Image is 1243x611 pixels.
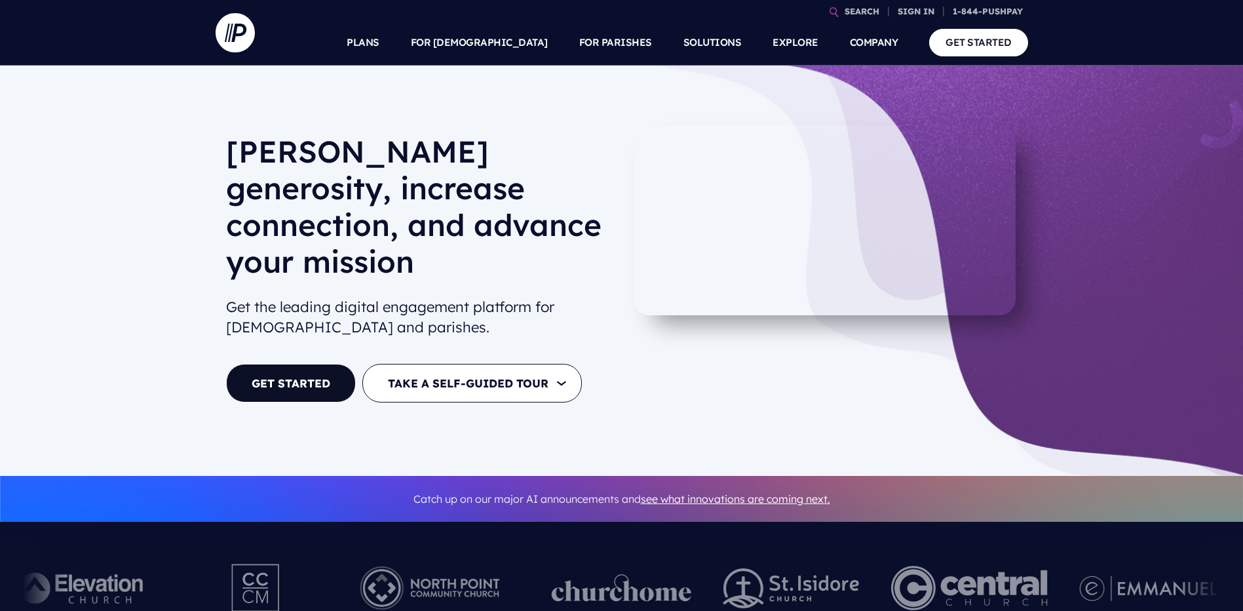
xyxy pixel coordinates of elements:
[850,20,898,66] a: COMPANY
[226,133,611,290] h1: [PERSON_NAME] generosity, increase connection, and advance your mission
[773,20,818,66] a: EXPLORE
[579,20,652,66] a: FOR PARISHES
[226,484,1018,514] p: Catch up on our major AI announcements and
[226,292,611,343] h2: Get the leading digital engagement platform for [DEMOGRAPHIC_DATA] and parishes.
[226,364,356,403] a: GET STARTED
[552,574,692,602] img: pp_logos_1
[362,364,582,403] button: TAKE A SELF-GUIDED TOUR
[929,29,1028,56] a: GET STARTED
[641,492,830,505] a: see what innovations are coming next.
[723,568,860,608] img: pp_logos_2
[683,20,742,66] a: SOLUTIONS
[411,20,548,66] a: FOR [DEMOGRAPHIC_DATA]
[347,20,379,66] a: PLANS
